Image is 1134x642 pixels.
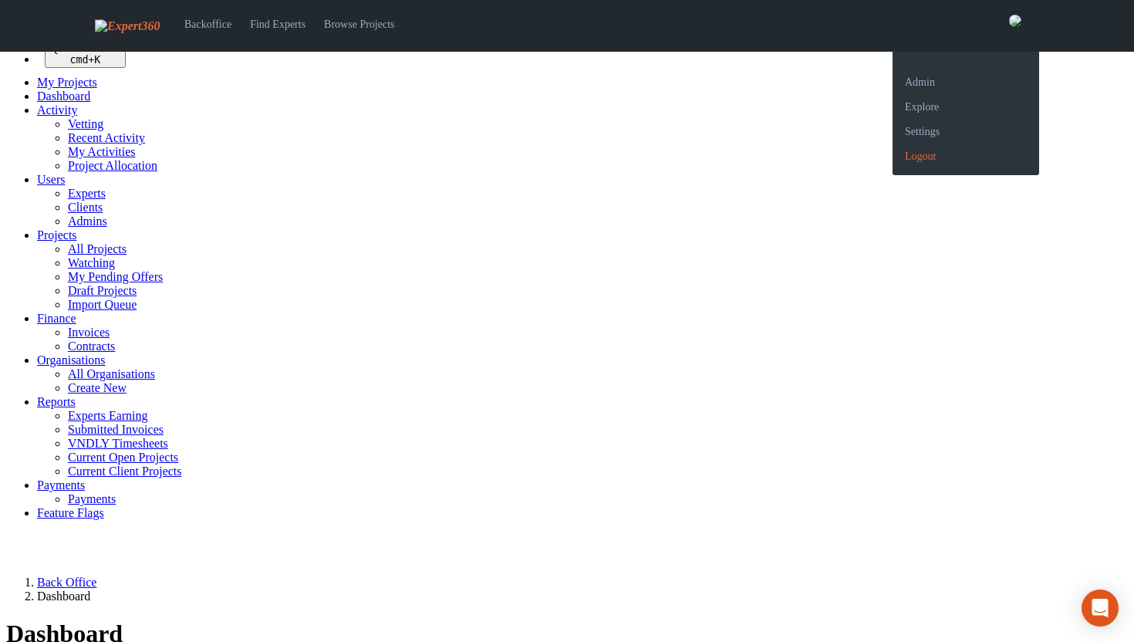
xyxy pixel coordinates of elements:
[37,478,85,492] a: Payments
[68,117,103,130] a: Vetting
[68,201,103,214] a: Clients
[45,40,126,68] button: Quick search... cmd+K
[68,131,145,144] a: Recent Activity
[37,103,77,117] a: Activity
[37,353,106,367] a: Organisations
[68,284,137,297] a: Draft Projects
[893,138,1039,163] a: Logout
[893,113,1039,138] a: Settings
[69,54,88,66] kbd: cmd
[68,242,127,255] a: All Projects
[37,90,90,103] a: Dashboard
[37,76,97,89] a: My Projects
[68,492,116,505] a: Payments
[68,367,155,380] a: All Organisations
[68,256,115,269] a: Watching
[37,506,104,519] a: Feature Flags
[68,381,127,394] a: Create New
[68,145,136,158] a: My Activities
[893,89,1039,113] a: Explore
[68,215,107,228] a: Admins
[68,270,163,283] a: My Pending Offers
[37,228,77,242] a: Projects
[68,437,168,450] a: VNDLY Timesheets
[893,64,1039,89] a: Admin
[68,465,182,478] a: Current Client Projects
[95,19,160,33] img: Expert360
[37,173,65,186] a: Users
[37,590,1128,603] li: Dashboard
[68,187,106,200] a: Experts
[37,576,96,589] a: Back Office
[51,54,120,66] div: +
[1009,15,1021,27] img: 0421c9a1-ac87-4857-a63f-b59ed7722763-normal.jpeg
[37,395,76,408] a: Reports
[68,326,110,339] a: Invoices
[68,451,178,464] a: Current Open Projects
[1082,590,1119,627] div: Open Intercom Messenger
[94,54,100,66] kbd: K
[37,312,76,325] a: Finance
[68,423,164,436] a: Submitted Invoices
[68,340,115,353] a: Contracts
[68,409,148,422] a: Experts Earning
[68,159,157,172] a: Project Allocation
[68,298,137,311] a: Import Queue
